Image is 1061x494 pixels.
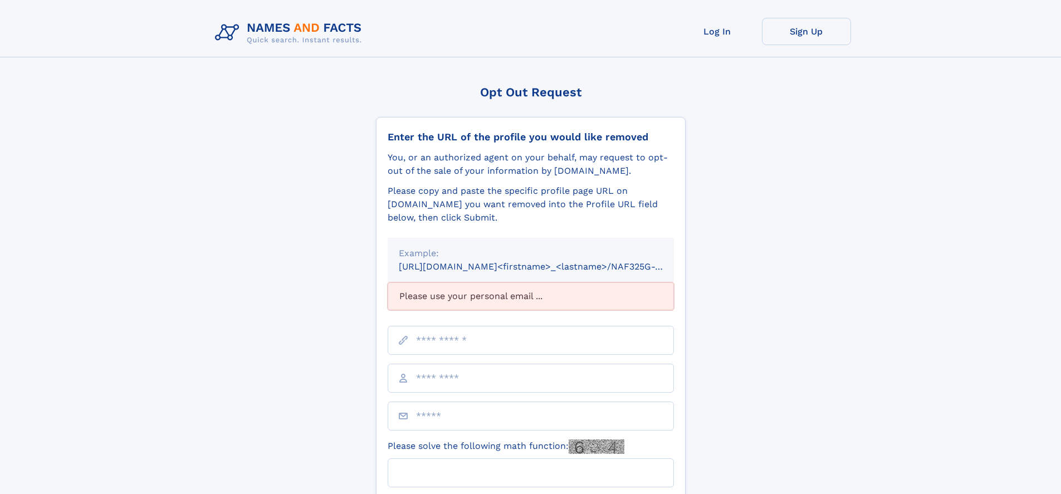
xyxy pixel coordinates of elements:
img: Logo Names and Facts [211,18,371,48]
div: Opt Out Request [376,85,686,99]
div: Please use your personal email ... [388,282,674,310]
small: [URL][DOMAIN_NAME]<firstname>_<lastname>/NAF325G-xxxxxxxx [399,261,695,272]
a: Sign Up [762,18,851,45]
label: Please solve the following math function: [388,439,624,454]
div: You, or an authorized agent on your behalf, may request to opt-out of the sale of your informatio... [388,151,674,178]
div: Please copy and paste the specific profile page URL on [DOMAIN_NAME] you want removed into the Pr... [388,184,674,224]
a: Log In [673,18,762,45]
div: Enter the URL of the profile you would like removed [388,131,674,143]
div: Example: [399,247,663,260]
